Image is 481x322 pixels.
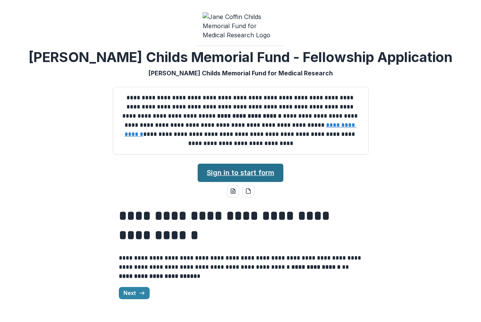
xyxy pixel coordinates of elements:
[198,164,283,182] a: Sign in to start form
[227,185,239,197] button: word-download
[242,185,254,197] button: pdf-download
[149,69,333,78] p: [PERSON_NAME] Childs Memorial Fund for Medical Research
[119,287,150,299] button: Next
[29,49,452,65] h2: [PERSON_NAME] Childs Memorial Fund - Fellowship Application
[203,12,279,40] img: Jane Coffin Childs Memorial Fund for Medical Research Logo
